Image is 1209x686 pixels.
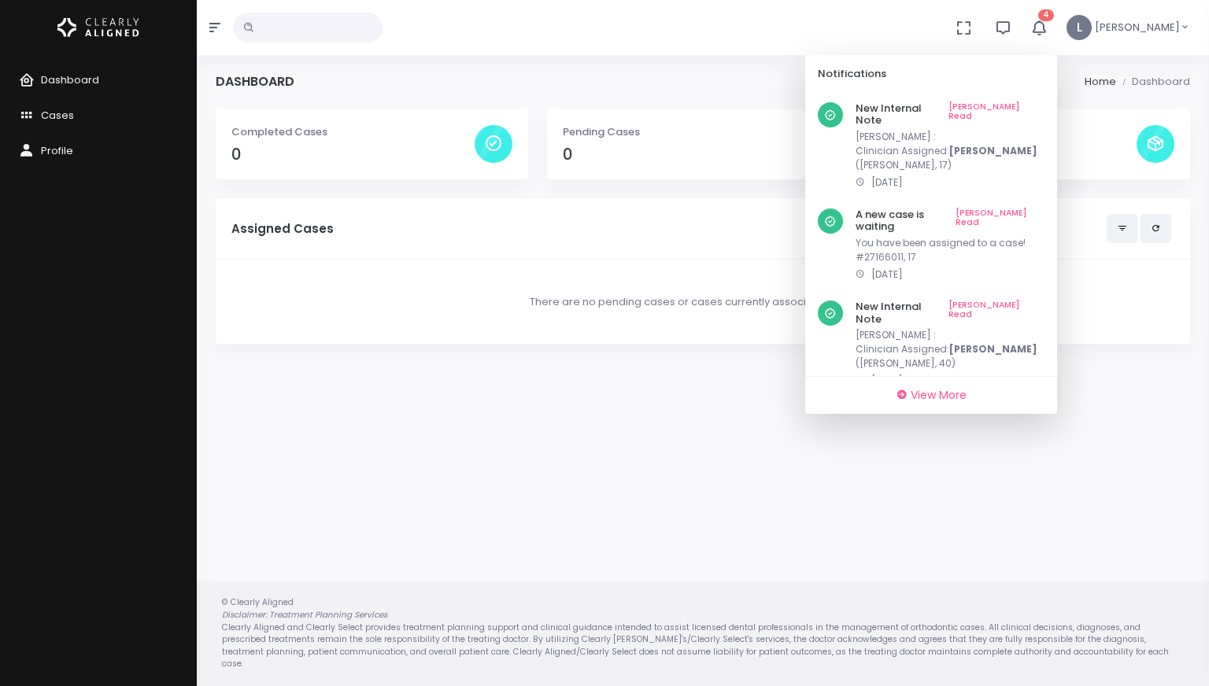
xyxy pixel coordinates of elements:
[812,383,1051,408] a: View More
[231,146,475,164] h4: 0
[949,144,1037,157] b: [PERSON_NAME]
[231,222,1107,236] h5: Assigned Cases
[805,93,1057,376] div: scrollable content
[805,55,1057,414] div: 4
[871,374,903,387] span: [DATE]
[57,11,139,44] img: Logo Horizontal
[805,93,1057,199] a: New Internal Note[PERSON_NAME] Read[PERSON_NAME] :Clinician Assigned:[PERSON_NAME]([PERSON_NAME],...
[948,301,1044,325] a: [PERSON_NAME] Read
[805,291,1057,397] a: New Internal Note[PERSON_NAME] Read[PERSON_NAME] :Clinician Assigned:[PERSON_NAME]([PERSON_NAME],...
[805,199,1057,291] a: A new case is waiting[PERSON_NAME] ReadYou have been assigned to a case! #27166011, 17[DATE]
[1067,15,1092,40] span: L
[856,102,1044,127] h6: New Internal Note
[856,328,1044,371] p: [PERSON_NAME] : ([PERSON_NAME], 40)
[1038,9,1054,21] span: 4
[911,387,967,403] span: View More
[231,275,1174,329] div: There are no pending cases or cases currently associated with you.
[563,124,806,140] p: Pending Cases
[856,130,1044,172] p: [PERSON_NAME] : ([PERSON_NAME], 17)
[1116,74,1190,90] li: Dashboard
[856,208,1044,233] h6: A new case is waiting
[222,609,387,621] em: Disclaimer: Treatment Planning Services
[856,236,1044,264] p: You have been assigned to a case! #27166011, 17
[948,102,1044,127] a: [PERSON_NAME] Read
[563,146,806,164] h4: 0
[1085,74,1116,90] li: Home
[856,144,1044,158] p: Clinician Assigned:
[231,124,475,140] p: Completed Cases
[818,68,1026,80] h6: Notifications
[956,208,1044,233] a: [PERSON_NAME] Read
[216,74,294,89] h4: Dashboard
[1095,20,1180,35] span: [PERSON_NAME]
[949,342,1037,356] b: [PERSON_NAME]
[871,175,903,189] span: [DATE]
[856,301,1044,325] h6: New Internal Note
[856,342,1044,356] p: Clinician Assigned:
[41,72,99,87] span: Dashboard
[871,267,903,281] span: [DATE]
[41,143,73,158] span: Profile
[41,108,74,123] span: Cases
[206,596,1200,670] div: © Clearly Aligned Clearly Aligned and Clearly Select provides treatment planning support and clin...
